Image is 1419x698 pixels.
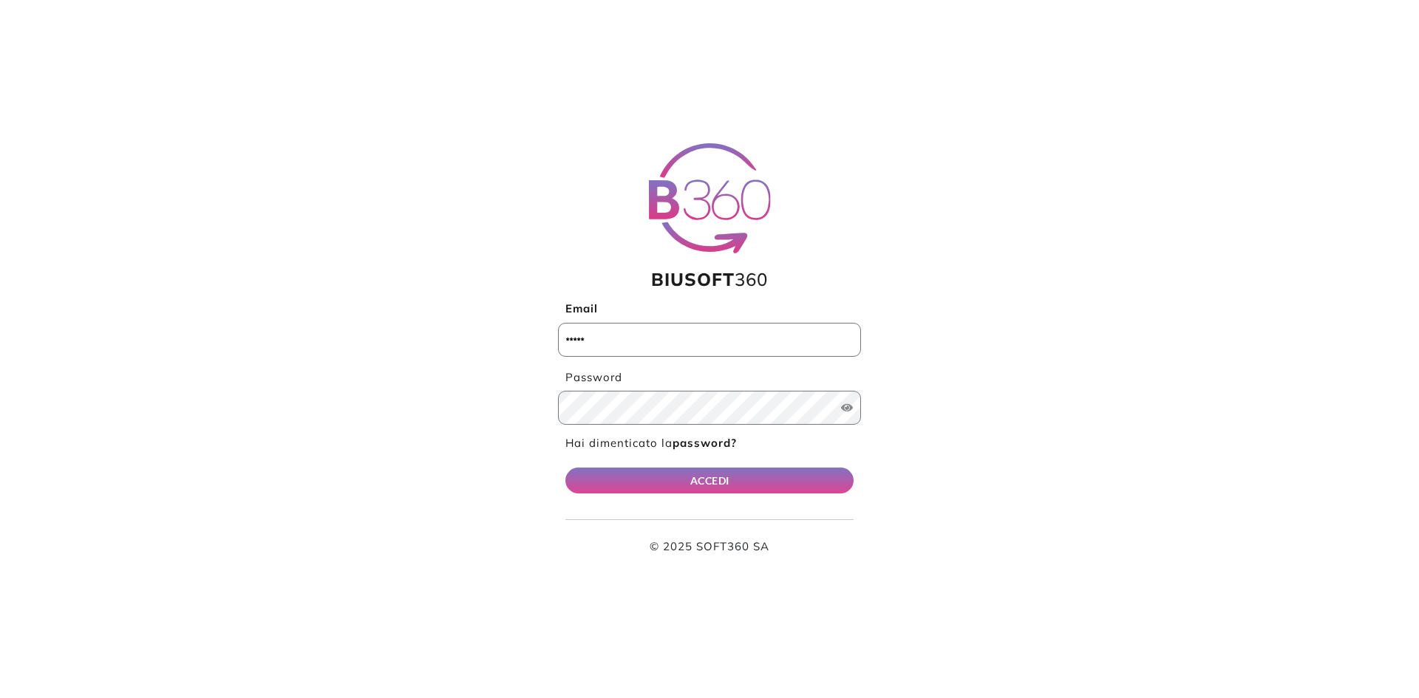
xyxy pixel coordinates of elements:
[565,301,598,315] b: Email
[558,369,861,386] label: Password
[565,468,854,493] button: ACCEDI
[565,538,854,555] p: © 2025 SOFT360 SA
[651,268,735,290] span: BIUSOFT
[558,269,861,290] h1: 360
[673,436,737,450] b: password?
[565,436,737,450] a: Hai dimenticato lapassword?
